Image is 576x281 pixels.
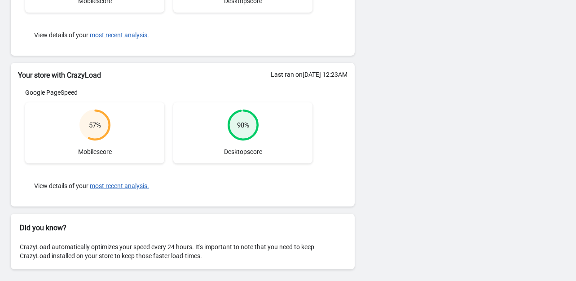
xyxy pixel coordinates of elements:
button: most recent analysis. [90,182,149,189]
div: View details of your [25,172,312,199]
div: CrazyLoad automatically optimizes your speed every 24 hours. It's important to note that you need... [11,233,355,269]
div: 98 % [237,121,249,130]
div: Mobile score [25,102,164,163]
div: Desktop score [173,102,312,163]
div: Last ran on [DATE] 12:23AM [271,70,347,79]
h2: Did you know? [20,223,346,233]
button: most recent analysis. [90,31,149,39]
h2: Your store with CrazyLoad [18,70,347,81]
div: Google PageSpeed [25,88,312,97]
div: View details of your [25,22,312,48]
div: 57 % [89,121,101,130]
